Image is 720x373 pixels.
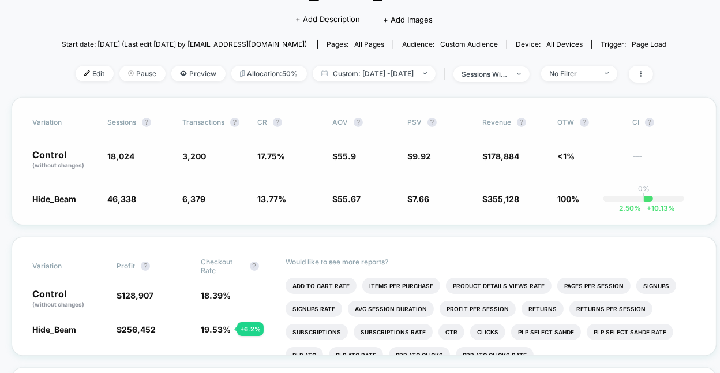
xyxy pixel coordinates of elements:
[182,194,205,204] span: 6,379
[632,153,696,170] span: ---
[122,290,153,300] span: 128,907
[237,322,264,336] div: + 6.2 %
[407,118,422,126] span: PSV
[117,290,153,300] span: $
[580,118,589,127] button: ?
[32,118,96,127] span: Variation
[257,194,286,204] span: 13.77 %
[182,118,224,126] span: Transactions
[286,324,348,340] li: Subscriptions
[507,40,591,49] span: Device:
[332,194,361,204] span: $
[117,262,135,270] span: Profit
[441,66,453,83] span: |
[522,301,564,317] li: Returns
[362,278,440,294] li: Items Per Purchase
[423,72,427,74] img: end
[389,347,450,363] li: Pdp Atc Clicks
[32,258,96,275] span: Variation
[427,118,437,127] button: ?
[354,324,433,340] li: Subscriptions Rate
[482,151,519,161] span: $
[643,193,645,202] p: |
[337,151,356,161] span: 55.9
[569,301,652,317] li: Returns Per Session
[32,289,105,309] p: Control
[240,70,245,77] img: rebalance
[642,204,676,212] span: 10.13 %
[470,324,505,340] li: Clicks
[647,204,652,212] span: +
[107,151,134,161] span: 18,024
[632,118,696,127] span: CI
[440,40,498,49] span: Custom Audience
[517,73,521,75] img: end
[329,347,383,363] li: Plp Atc Rate
[632,40,666,49] span: Page Load
[402,40,498,49] div: Audience:
[587,324,673,340] li: Plp Select Sahde Rate
[32,162,84,169] span: (without changes)
[286,347,323,363] li: Plp Atc
[32,150,96,170] p: Control
[407,151,431,161] span: $
[107,118,136,126] span: Sessions
[557,278,631,294] li: Pages Per Session
[557,194,579,204] span: 100%
[128,70,134,76] img: end
[250,262,259,271] button: ?
[32,194,76,204] span: Hide_Beam
[332,118,348,126] span: AOV
[257,118,267,126] span: CR
[117,324,156,334] span: $
[412,151,431,161] span: 9.92
[348,301,434,317] li: Avg Session Duration
[231,66,307,81] span: Allocation: 50%
[201,324,231,334] span: 19.53 %
[636,278,676,294] li: Signups
[182,151,206,161] span: 3,200
[337,194,361,204] span: 55.67
[383,15,433,24] span: + Add Images
[440,301,516,317] li: Profit Per Session
[230,118,239,127] button: ?
[201,290,231,300] span: 18.39 %
[119,66,166,81] span: Pause
[482,118,511,126] span: Revenue
[286,258,696,266] p: Would like to see more reports?
[638,184,650,193] p: 0%
[62,40,307,49] span: Start date: [DATE] (Last edit [DATE] by [EMAIL_ADDRESS][DOMAIN_NAME])
[546,40,583,49] span: all devices
[76,66,114,81] span: Edit
[32,301,84,308] span: (without changes)
[332,151,356,161] span: $
[487,151,519,161] span: 178,884
[84,70,90,76] img: edit
[107,194,136,204] span: 46,338
[482,194,519,204] span: $
[141,262,150,271] button: ?
[517,118,526,127] button: ?
[257,151,285,161] span: 17.75 %
[557,151,575,161] span: <1%
[438,324,464,340] li: Ctr
[171,66,226,81] span: Preview
[354,118,363,127] button: ?
[446,278,552,294] li: Product Details Views Rate
[142,118,151,127] button: ?
[273,118,282,127] button: ?
[122,324,156,334] span: 256,452
[286,301,342,317] li: Signups Rate
[313,66,436,81] span: Custom: [DATE] - [DATE]
[620,204,642,212] span: 2.50 %
[412,194,429,204] span: 7.66
[487,194,519,204] span: 355,128
[462,70,508,79] div: sessions with impression
[286,278,357,294] li: Add To Cart Rate
[295,14,360,25] span: + Add Description
[550,69,596,78] div: No Filter
[557,118,621,127] span: OTW
[645,118,654,127] button: ?
[407,194,429,204] span: $
[511,324,581,340] li: Plp Select Sahde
